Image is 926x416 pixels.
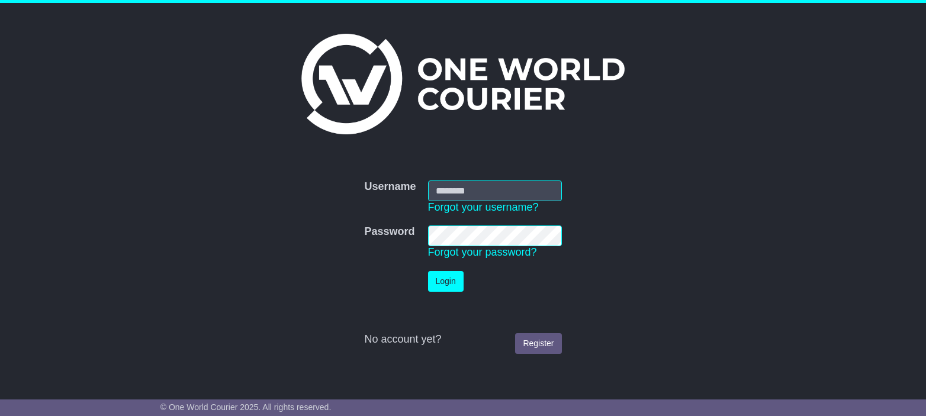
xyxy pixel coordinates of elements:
[364,225,414,238] label: Password
[428,271,464,292] button: Login
[428,246,537,258] a: Forgot your password?
[301,34,625,134] img: One World
[515,333,561,354] a: Register
[428,201,539,213] a: Forgot your username?
[364,333,561,346] div: No account yet?
[160,402,332,412] span: © One World Courier 2025. All rights reserved.
[364,180,416,194] label: Username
